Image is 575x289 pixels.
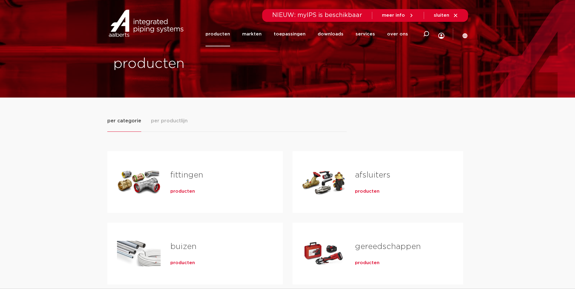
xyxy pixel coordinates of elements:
a: sluiten [434,13,458,18]
span: NIEUW: myIPS is beschikbaar [272,12,362,18]
a: over ons [387,22,408,46]
div: my IPS [438,20,444,48]
a: producten [170,260,195,266]
a: markten [242,22,262,46]
span: sluiten [434,13,449,18]
a: toepassingen [274,22,306,46]
a: fittingen [170,171,203,179]
a: meer info [382,13,414,18]
a: services [356,22,375,46]
span: meer info [382,13,405,18]
a: afsluiters [355,171,390,179]
span: per categorie [107,117,141,125]
a: producten [170,188,195,194]
span: per productlijn [151,117,188,125]
a: buizen [170,243,196,251]
a: producten [355,260,379,266]
a: downloads [318,22,343,46]
a: producten [206,22,230,46]
h1: producten [113,54,285,74]
a: gereedschappen [355,243,421,251]
nav: Menu [206,22,408,46]
a: producten [355,188,379,194]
